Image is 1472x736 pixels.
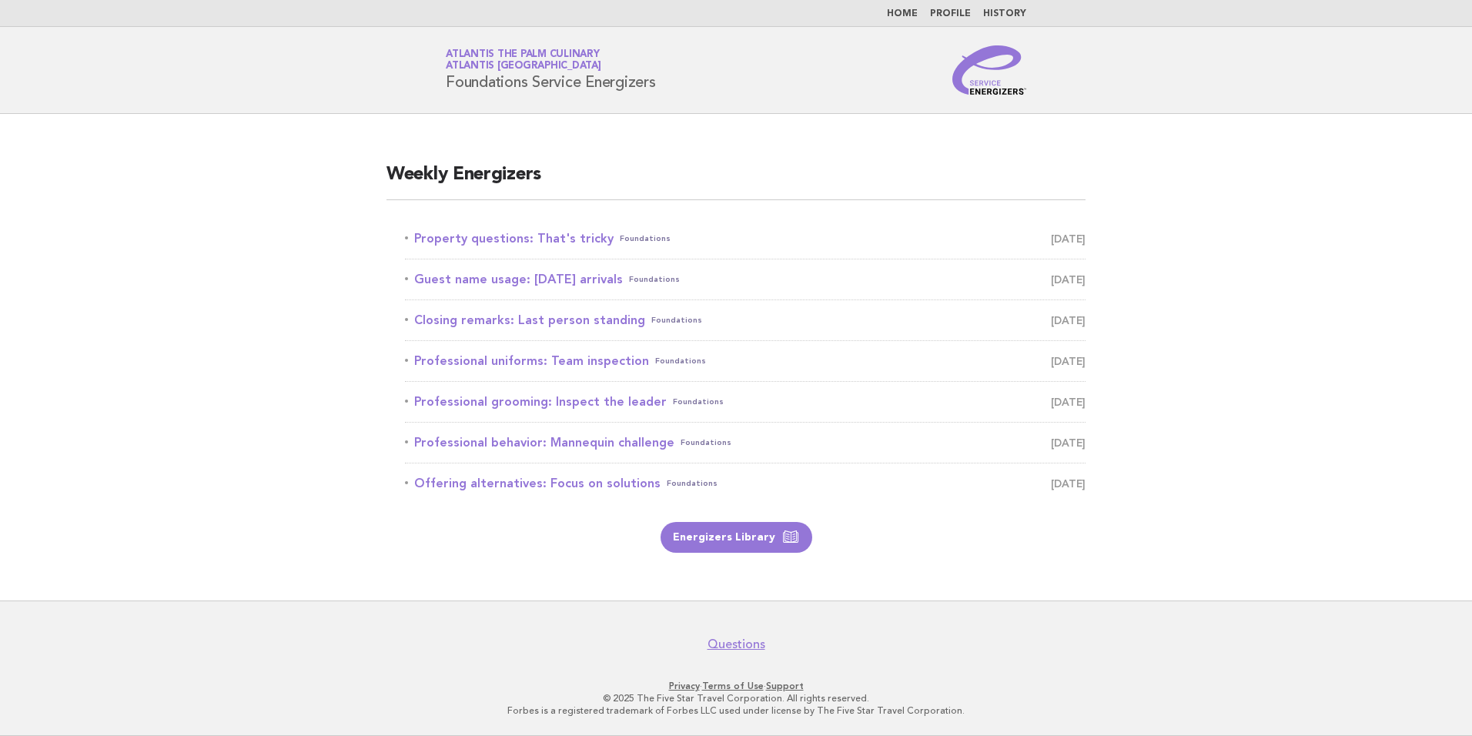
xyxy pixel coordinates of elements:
span: [DATE] [1051,350,1086,372]
span: [DATE] [1051,473,1086,494]
p: © 2025 The Five Star Travel Corporation. All rights reserved. [265,692,1207,704]
span: Foundations [655,350,706,372]
span: Foundations [681,432,731,453]
a: Terms of Use [702,681,764,691]
img: Service Energizers [952,45,1026,95]
a: Privacy [669,681,700,691]
span: Foundations [667,473,718,494]
span: [DATE] [1051,432,1086,453]
a: Home [887,9,918,18]
p: Forbes is a registered trademark of Forbes LLC used under license by The Five Star Travel Corpora... [265,704,1207,717]
a: Professional behavior: Mannequin challengeFoundations [DATE] [405,432,1086,453]
a: Guest name usage: [DATE] arrivalsFoundations [DATE] [405,269,1086,290]
a: Closing remarks: Last person standingFoundations [DATE] [405,309,1086,331]
h1: Foundations Service Energizers [446,50,656,90]
a: Professional uniforms: Team inspectionFoundations [DATE] [405,350,1086,372]
a: Questions [708,637,765,652]
span: Foundations [673,391,724,413]
a: Atlantis The Palm CulinaryAtlantis [GEOGRAPHIC_DATA] [446,49,601,71]
a: Property questions: That's trickyFoundations [DATE] [405,228,1086,249]
a: Professional grooming: Inspect the leaderFoundations [DATE] [405,391,1086,413]
span: Foundations [651,309,702,331]
a: Energizers Library [661,522,812,553]
span: [DATE] [1051,309,1086,331]
a: History [983,9,1026,18]
span: [DATE] [1051,391,1086,413]
a: Offering alternatives: Focus on solutionsFoundations [DATE] [405,473,1086,494]
a: Profile [930,9,971,18]
span: [DATE] [1051,228,1086,249]
span: Foundations [620,228,671,249]
p: · · [265,680,1207,692]
a: Support [766,681,804,691]
span: Foundations [629,269,680,290]
span: Atlantis [GEOGRAPHIC_DATA] [446,62,601,72]
span: [DATE] [1051,269,1086,290]
h2: Weekly Energizers [386,162,1086,200]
